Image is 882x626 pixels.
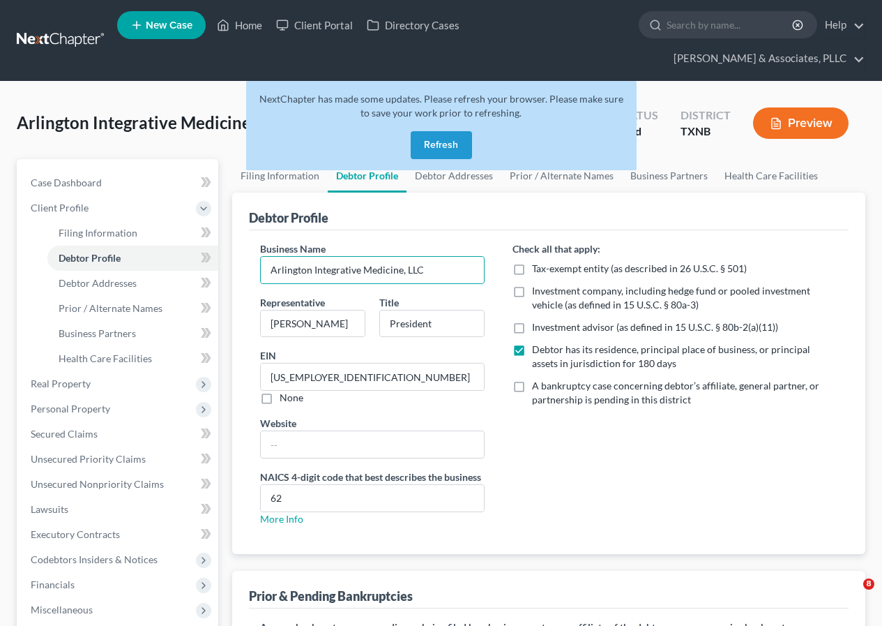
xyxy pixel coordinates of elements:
div: Prior & Pending Bankruptcies [249,588,413,604]
span: Unsecured Nonpriority Claims [31,478,164,490]
a: Lawsuits [20,497,218,522]
a: Directory Cases [360,13,466,38]
span: Secured Claims [31,428,98,440]
a: Help [818,13,865,38]
span: Business Partners [59,327,136,339]
a: Health Care Facilities [47,346,218,371]
label: None [280,391,303,405]
label: NAICS 4-digit code that best describes the business [260,470,481,484]
span: Client Profile [31,202,89,214]
a: Filing Information [232,159,328,193]
label: Business Name [260,241,326,256]
div: District [680,107,731,124]
iframe: Intercom live chat [835,579,868,612]
a: Filing Information [47,221,218,246]
span: Prior / Alternate Names [59,302,162,314]
button: Preview [753,107,849,139]
button: Refresh [411,131,472,159]
label: Title [379,295,399,310]
a: Health Care Facilities [716,159,826,193]
a: Executory Contracts [20,522,218,547]
div: Filed [617,124,658,140]
a: Home [210,13,269,38]
span: Tax-exempt entity (as described in 26 U.S.C. § 501) [532,262,747,274]
span: Health Care Facilities [59,352,152,364]
input: Enter title... [380,311,484,337]
a: Unsecured Nonpriority Claims [20,472,218,497]
a: Business Partners [622,159,716,193]
div: Debtor Profile [249,209,328,226]
a: Unsecured Priority Claims [20,447,218,472]
div: Status [617,107,658,124]
span: Miscellaneous [31,604,93,616]
span: Case Dashboard [31,177,102,188]
a: Business Partners [47,321,218,346]
input: XXXX [261,485,484,512]
span: Filing Information [59,227,137,239]
span: Personal Property [31,403,110,415]
span: Investment company, including hedge fund or pooled investment vehicle (as defined in 15 U.S.C. § ... [532,285,810,311]
a: Debtor Profile [47,246,218,271]
span: 8 [863,579,874,590]
input: Enter representative... [261,311,365,337]
label: EIN [260,348,276,363]
span: Unsecured Priority Claims [31,453,146,465]
a: Debtor Addresses [47,271,218,296]
span: Debtor has its residence, principal place of business, or principal assets in jurisdiction for 18... [532,343,810,369]
label: Check all that apply: [512,241,600,256]
label: Website [260,416,296,431]
span: A bankruptcy case concerning debtor’s affiliate, general partner, or partnership is pending in th... [532,380,819,405]
span: NextChapter has made some updates. Please refresh your browser. Please make sure to save your wor... [259,93,623,119]
a: More Info [260,513,303,525]
span: Codebtors Insiders & Notices [31,553,158,565]
input: Enter name... [261,257,484,283]
label: Representative [260,295,325,310]
a: Secured Claims [20,422,218,447]
span: Financials [31,579,75,590]
input: -- [261,431,484,458]
input: -- [261,364,484,390]
a: Client Portal [269,13,360,38]
span: Real Property [31,378,91,389]
a: Case Dashboard [20,170,218,195]
a: Prior / Alternate Names [47,296,218,321]
span: Debtor Addresses [59,277,137,289]
div: TXNB [680,124,731,140]
span: Investment advisor (as defined in 15 U.S.C. § 80b-2(a)(11)) [532,321,778,333]
input: Search by name... [667,12,794,38]
span: Debtor Profile [59,252,121,264]
span: Arlington Integrative Medicine, LLC [17,112,285,133]
span: Executory Contracts [31,528,120,540]
span: New Case [146,20,192,31]
span: Lawsuits [31,503,68,515]
a: [PERSON_NAME] & Associates, PLLC [667,46,865,71]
